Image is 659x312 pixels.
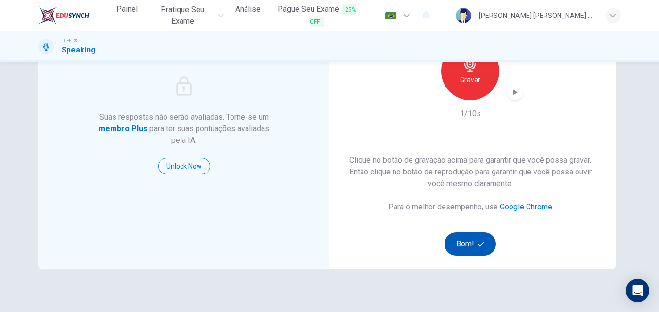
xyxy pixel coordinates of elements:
[235,3,261,15] span: Análise
[445,232,496,256] button: Bom!
[62,44,96,56] h1: Speaking
[388,201,552,213] h6: Para o melhor desempenho, use
[268,0,365,31] button: Pague Seu Exame25% OFF
[62,37,77,44] span: TOEFL®
[112,0,143,18] button: Painel
[147,1,228,30] button: Pratique seu exame
[460,74,480,86] h6: Gravar
[38,6,89,25] img: EduSynch logo
[112,0,143,31] a: Painel
[150,4,215,27] span: Pratique seu exame
[231,0,264,31] a: Análise
[272,3,362,28] span: Pague Seu Exame
[385,12,397,19] img: pt
[456,8,471,23] img: Profile picture
[460,108,481,120] h6: 1/10s
[500,202,552,211] a: Google Chrome
[158,158,210,174] button: Unlock Now
[340,155,600,190] h6: Clique no botão de gravação acima para garantir que você possa gravar. Então clique no botão de r...
[97,111,272,146] h6: Suas respostas não serão avaliadas. Torne-se um para ter suas pontuações avaliadas pela IA.
[626,279,649,302] div: Open Intercom Messenger
[479,10,593,21] div: [PERSON_NAME] [PERSON_NAME] Vanzuita
[231,0,264,18] button: Análise
[116,3,138,15] span: Painel
[99,124,148,133] strong: membro Plus
[38,6,112,25] a: EduSynch logo
[441,42,499,100] button: Gravar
